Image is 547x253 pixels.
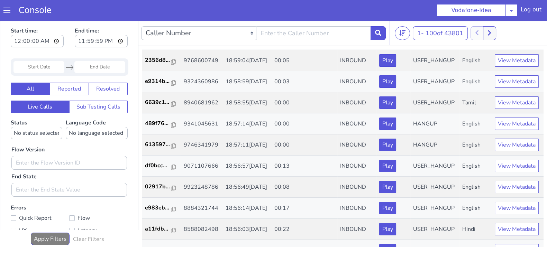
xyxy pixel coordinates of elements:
td: English [459,29,492,50]
a: a11fdb... [145,204,178,212]
p: 489f76... [145,99,171,107]
td: 9341045631 [181,93,223,114]
a: Console [10,6,60,15]
button: View Metadata [495,34,539,46]
td: English [459,135,492,156]
label: Flow [69,193,128,202]
td: 18:57:11[DATE] [223,114,272,135]
button: Apply Filters [31,212,70,224]
label: UX [11,205,69,215]
td: 18:56:49[DATE] [223,156,272,177]
h6: Clear Filters [73,215,104,222]
label: Latency [69,205,128,215]
input: Enter the Caller Number [256,6,371,19]
p: a11fdb... [145,204,171,212]
p: 613597... [145,120,171,128]
a: 02917b... [145,162,178,170]
input: Start time: [11,14,64,27]
button: Play [379,202,396,215]
button: Play [379,139,396,151]
a: 613597... [145,120,178,128]
button: View Metadata [495,160,539,172]
button: Reported [49,62,89,74]
td: 8884321744 [181,177,223,198]
td: 8588082498 [181,198,223,219]
td: Tamil [459,72,492,93]
label: Quick Report [11,193,69,202]
p: e983eb... [145,183,171,191]
td: 8940681962 [181,72,223,93]
td: INBOUND [337,135,377,156]
td: English [459,156,492,177]
td: USER_HANGUP [410,72,459,93]
p: 02917b... [145,162,171,170]
button: Play [379,181,396,194]
button: Live Calls [11,80,70,92]
p: 2356d8... [145,35,171,44]
button: View Metadata [495,139,539,151]
button: 1- 100of 43801 [413,6,468,19]
td: 18:59:04[DATE] [223,29,272,50]
td: English [459,114,492,135]
td: 9324360986 [181,50,223,72]
button: Sub Testing Calls [69,80,128,92]
td: INBOUND [337,156,377,177]
td: 9746341979 [181,114,223,135]
td: INBOUND [337,177,377,198]
td: 00:08 [272,156,337,177]
td: 18:56:57[DATE] [223,135,272,156]
td: USER_HANGUP [410,135,459,156]
button: Play [379,55,396,67]
button: View Metadata [495,223,539,236]
td: 18:58:59[DATE] [223,50,272,72]
td: 18:56:03[DATE] [223,198,272,219]
td: 9071107666 [181,135,223,156]
td: HANGUP [410,93,459,114]
button: Resolved [89,62,128,74]
button: Play [379,160,396,172]
label: Status [11,98,62,119]
input: Enter the End State Value [11,162,127,176]
td: 00:05 [272,29,337,50]
td: INBOUND [337,72,377,93]
select: Language Code [66,106,128,119]
td: 9768600749 [181,29,223,50]
p: b93760... [145,225,171,233]
td: 00:17 [272,177,337,198]
a: e983eb... [145,183,178,191]
input: End Date [74,40,125,52]
td: 00:00 [272,93,337,114]
td: 00:00 [272,219,337,240]
td: 9892459096 [181,219,223,240]
td: 18:55:59[DATE] [223,219,272,240]
td: 18:58:55[DATE] [223,72,272,93]
input: Start Date [13,40,64,52]
p: df0bcc... [145,141,171,149]
td: 18:57:14[DATE] [223,93,272,114]
label: Flow Version [11,125,45,133]
label: End State [11,152,37,160]
button: View Metadata [495,97,539,109]
button: View Metadata [495,202,539,215]
a: b93760... [145,225,178,233]
td: Hindi [459,198,492,219]
td: 18:56:14[DATE] [223,177,272,198]
td: English [459,50,492,72]
div: Log out [521,6,541,17]
input: Enter the Flow Version ID [11,135,127,149]
td: English [459,93,492,114]
button: Play [379,118,396,130]
td: USER_HANGUP [410,198,459,219]
a: 489f76... [145,99,178,107]
label: Language Code [66,98,128,119]
td: USER_HANGUP [410,177,459,198]
button: View Metadata [495,181,539,194]
button: Play [379,223,396,236]
a: 2356d8... [145,35,178,44]
td: INBOUND [337,198,377,219]
label: End time: [75,4,128,29]
td: USER_HANGUP [410,50,459,72]
td: English [459,177,492,198]
td: 00:00 [272,114,337,135]
td: 00:03 [272,50,337,72]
